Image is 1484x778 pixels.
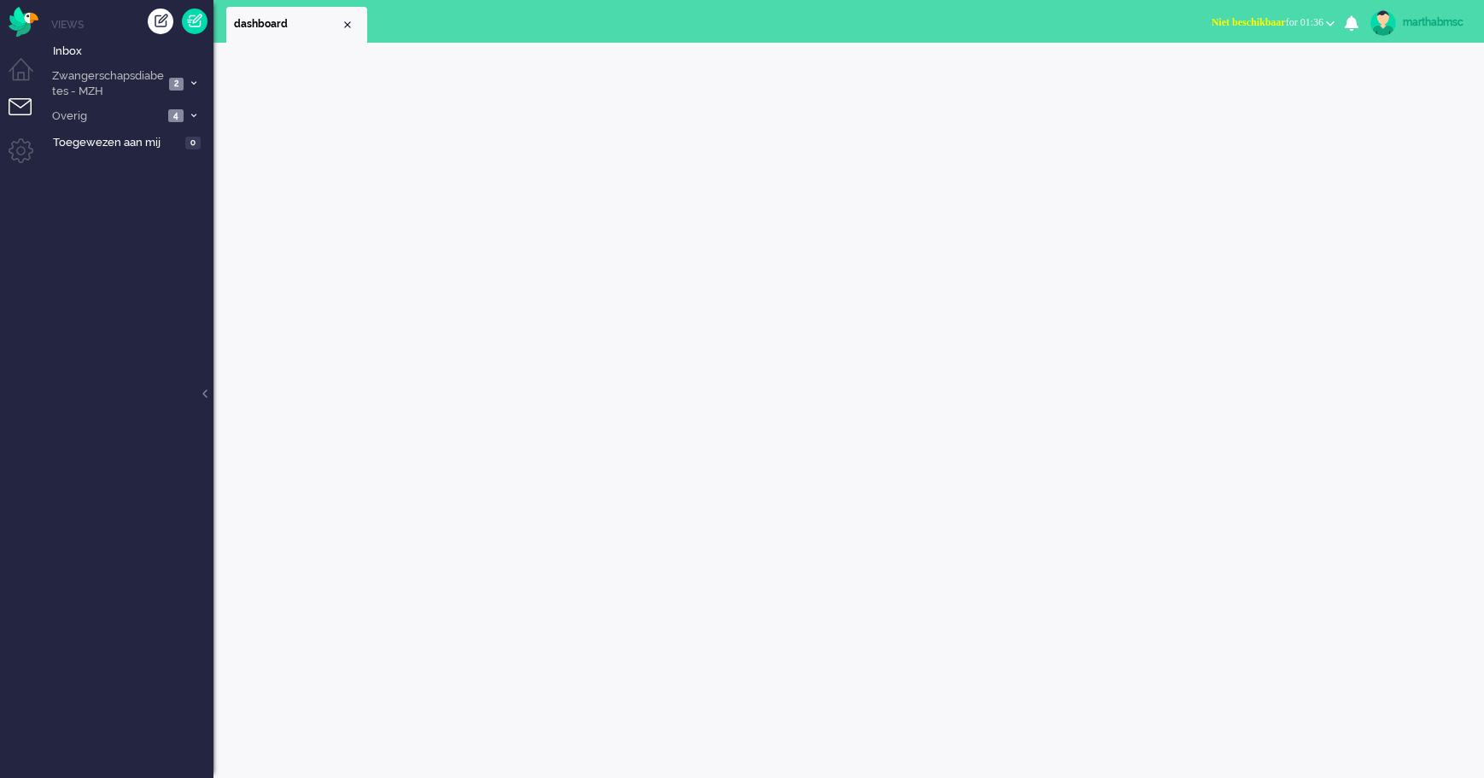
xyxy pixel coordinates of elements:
[9,58,47,97] li: Dashboard menu
[148,9,173,34] div: Creëer ticket
[9,11,38,24] a: Omnidesk
[185,137,201,149] span: 0
[1212,16,1323,28] span: for 01:36
[1367,10,1467,36] a: marthabmsc
[50,132,213,151] a: Toegewezen aan mij 0
[182,9,207,34] a: Quick Ticket
[1370,10,1396,36] img: avatar
[53,44,213,60] span: Inbox
[9,138,47,177] li: Admin menu
[1201,10,1345,35] button: Niet beschikbaarfor 01:36
[9,98,47,137] li: Tickets menu
[9,7,38,37] img: flow_omnibird.svg
[51,17,213,32] li: Views
[226,7,367,43] li: Dashboard
[50,108,163,125] span: Overig
[1403,14,1467,31] div: marthabmsc
[168,109,184,122] span: 4
[234,17,341,32] span: dashboard
[169,78,184,91] span: 2
[53,135,180,151] span: Toegewezen aan mij
[341,18,354,32] div: Close tab
[50,68,164,100] span: Zwangerschapsdiabetes - MZH
[50,41,213,60] a: Inbox
[1201,5,1345,43] li: Niet beschikbaarfor 01:36
[1212,16,1286,28] span: Niet beschikbaar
